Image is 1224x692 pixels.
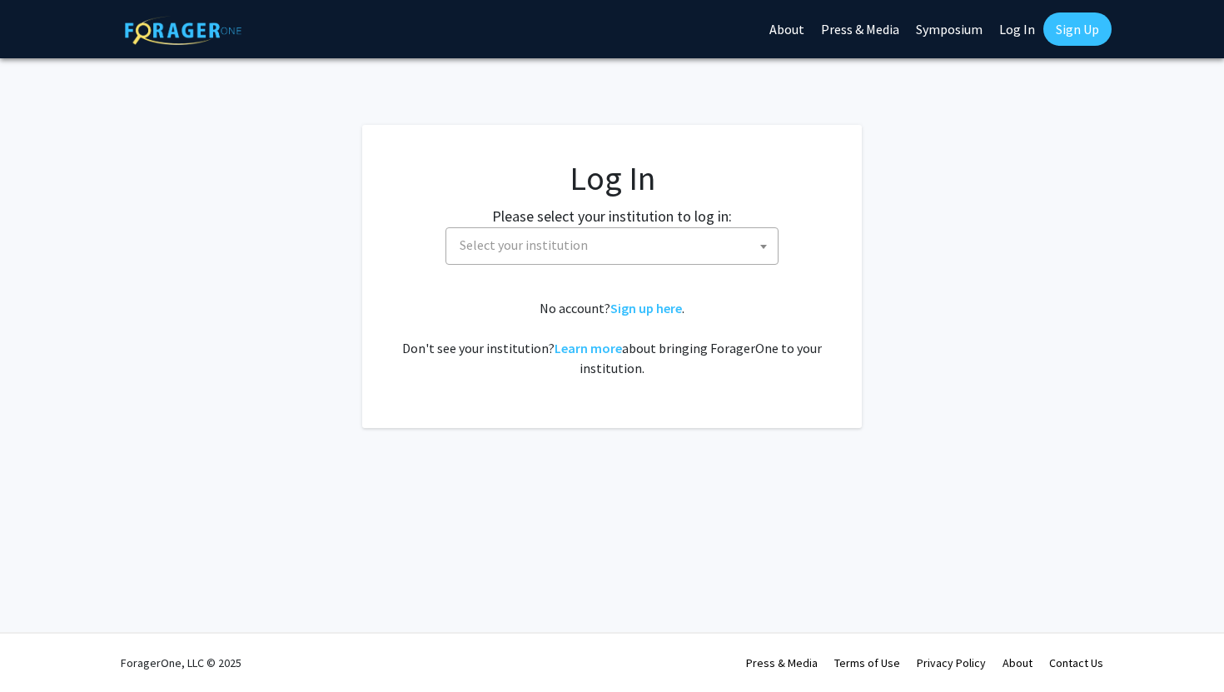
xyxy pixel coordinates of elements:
[1003,655,1032,670] a: About
[834,655,900,670] a: Terms of Use
[1043,12,1112,46] a: Sign Up
[917,655,986,670] a: Privacy Policy
[121,634,241,692] div: ForagerOne, LLC © 2025
[445,227,779,265] span: Select your institution
[1049,655,1103,670] a: Contact Us
[453,228,778,262] span: Select your institution
[460,236,588,253] span: Select your institution
[555,340,622,356] a: Learn more about bringing ForagerOne to your institution
[396,298,828,378] div: No account? . Don't see your institution? about bringing ForagerOne to your institution.
[125,16,241,45] img: ForagerOne Logo
[746,655,818,670] a: Press & Media
[610,300,682,316] a: Sign up here
[492,205,732,227] label: Please select your institution to log in:
[396,158,828,198] h1: Log In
